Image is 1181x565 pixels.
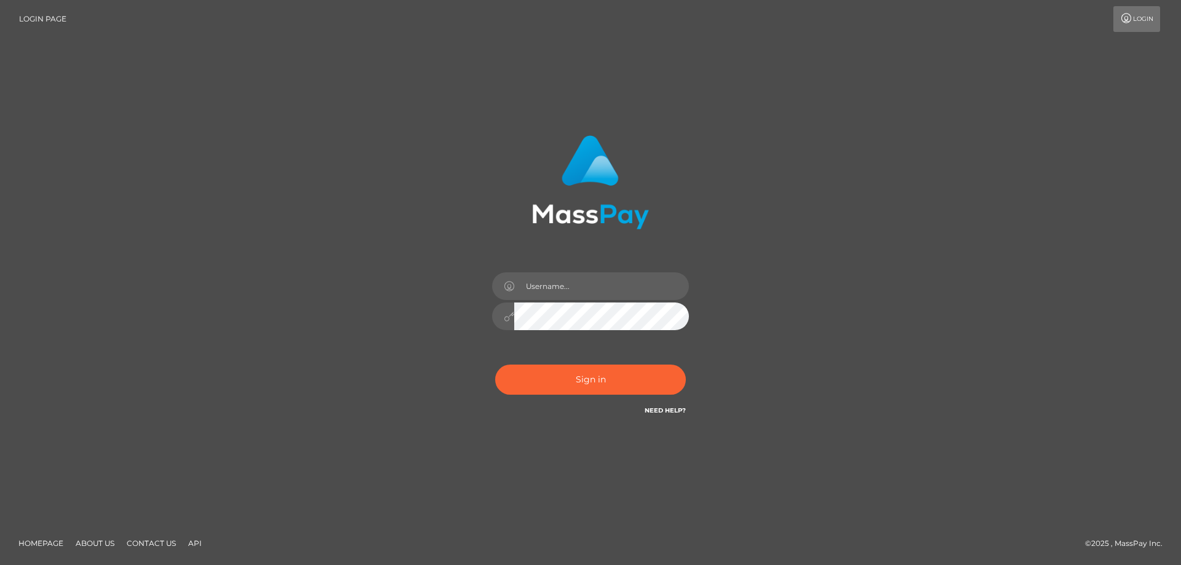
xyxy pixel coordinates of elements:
a: API [183,534,207,553]
a: Login Page [19,6,66,32]
input: Username... [514,272,689,300]
a: Need Help? [645,406,686,414]
button: Sign in [495,365,686,395]
a: Contact Us [122,534,181,553]
a: Homepage [14,534,68,553]
a: About Us [71,534,119,553]
div: © 2025 , MassPay Inc. [1085,537,1172,550]
a: Login [1113,6,1160,32]
img: MassPay Login [532,135,649,229]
